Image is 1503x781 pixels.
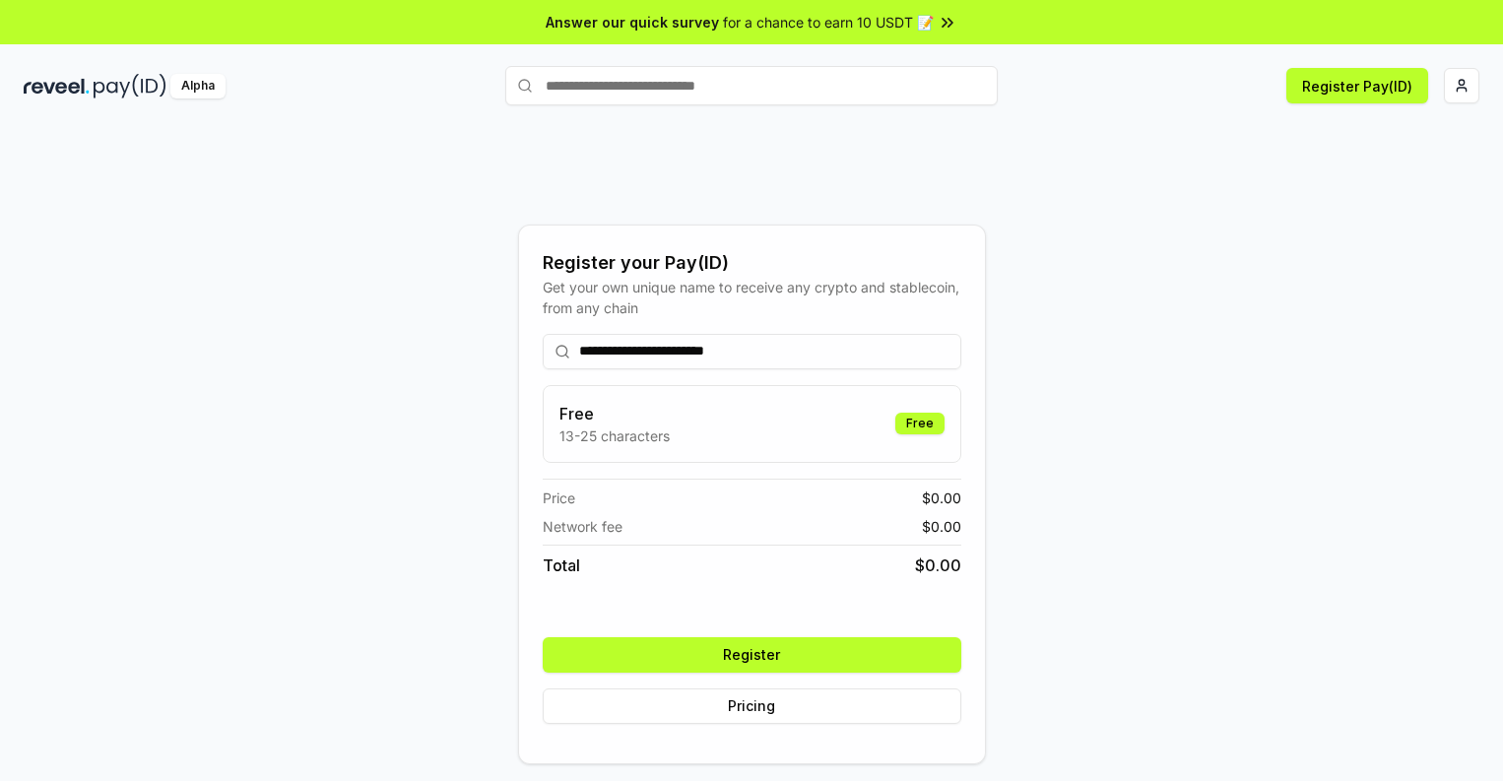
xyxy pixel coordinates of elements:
[170,74,226,98] div: Alpha
[94,74,166,98] img: pay_id
[915,553,961,577] span: $ 0.00
[1286,68,1428,103] button: Register Pay(ID)
[543,637,961,673] button: Register
[559,425,670,446] p: 13-25 characters
[543,488,575,508] span: Price
[922,488,961,508] span: $ 0.00
[543,277,961,318] div: Get your own unique name to receive any crypto and stablecoin, from any chain
[543,516,622,537] span: Network fee
[559,402,670,425] h3: Free
[723,12,934,33] span: for a chance to earn 10 USDT 📝
[546,12,719,33] span: Answer our quick survey
[922,516,961,537] span: $ 0.00
[24,74,90,98] img: reveel_dark
[895,413,945,434] div: Free
[543,249,961,277] div: Register your Pay(ID)
[543,553,580,577] span: Total
[543,688,961,724] button: Pricing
